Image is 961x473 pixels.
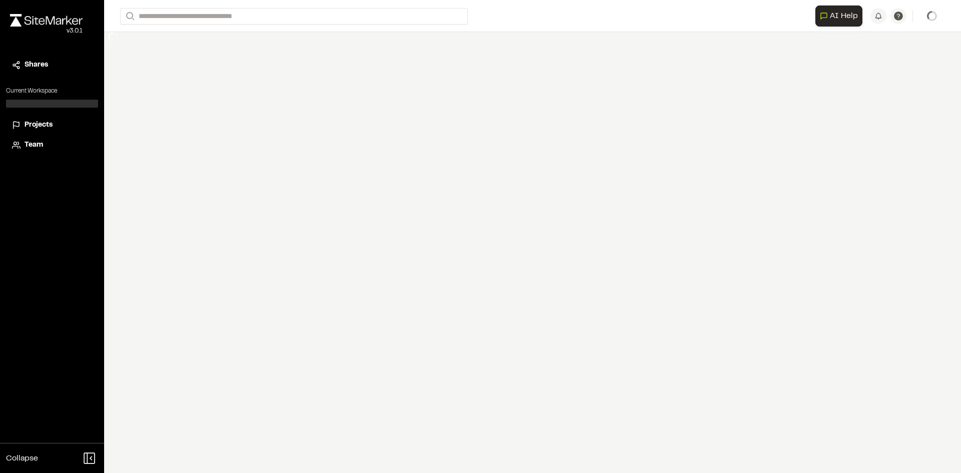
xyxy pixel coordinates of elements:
[815,6,866,27] div: Open AI Assistant
[815,6,862,27] button: Open AI Assistant
[25,60,48,71] span: Shares
[25,120,53,131] span: Projects
[10,27,83,36] div: Oh geez...please don't...
[6,87,98,96] p: Current Workspace
[120,8,138,25] button: Search
[12,140,92,151] a: Team
[830,10,858,22] span: AI Help
[12,120,92,131] a: Projects
[10,14,83,27] img: rebrand.png
[25,140,43,151] span: Team
[6,452,38,464] span: Collapse
[12,60,92,71] a: Shares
